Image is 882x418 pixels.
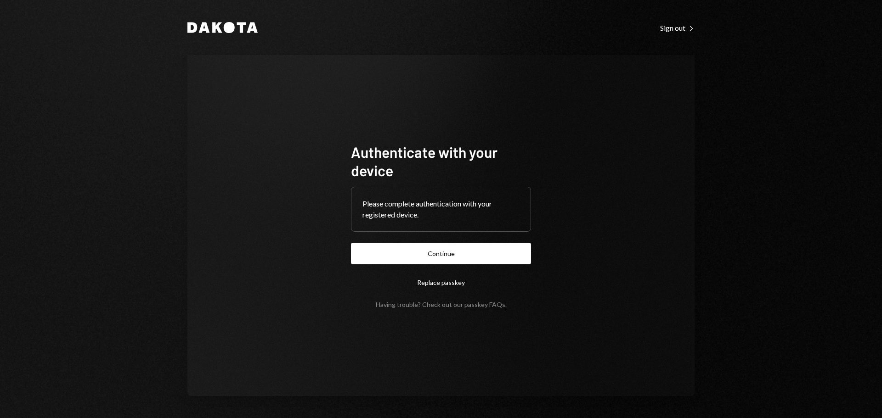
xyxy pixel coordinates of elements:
[351,143,531,179] h1: Authenticate with your device
[351,243,531,264] button: Continue
[362,198,520,220] div: Please complete authentication with your registered device.
[660,22,695,33] a: Sign out
[351,272,531,293] button: Replace passkey
[376,301,507,308] div: Having trouble? Check out our .
[464,301,505,309] a: passkey FAQs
